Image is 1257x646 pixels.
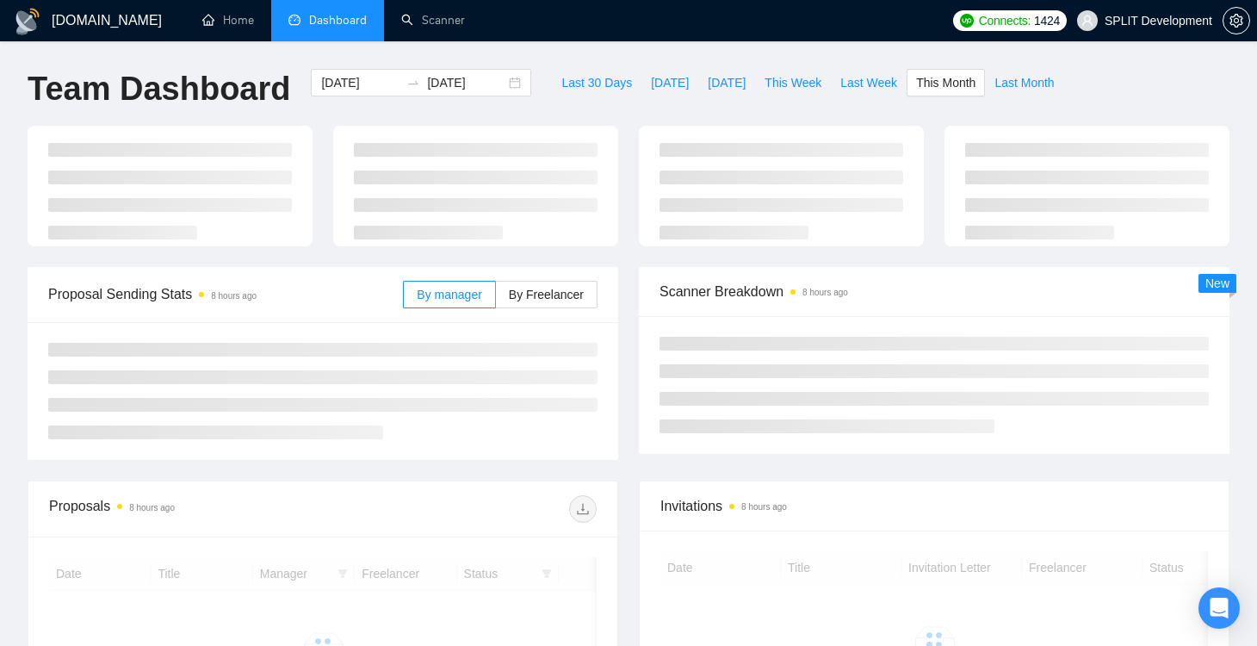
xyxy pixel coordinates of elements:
[979,11,1031,30] span: Connects:
[417,288,481,301] span: By manager
[985,69,1063,96] button: Last Month
[708,73,746,92] span: [DATE]
[321,73,399,92] input: Start date
[211,291,257,301] time: 8 hours ago
[427,73,505,92] input: End date
[765,73,821,92] span: This Week
[907,69,985,96] button: This Month
[288,14,300,26] span: dashboard
[1223,14,1250,28] a: setting
[802,288,848,297] time: 8 hours ago
[960,14,974,28] img: upwork-logo.png
[1198,587,1240,629] div: Open Intercom Messenger
[14,8,41,35] img: logo
[660,495,1208,517] span: Invitations
[1223,7,1250,34] button: setting
[509,288,584,301] span: By Freelancer
[831,69,907,96] button: Last Week
[994,73,1054,92] span: Last Month
[1223,14,1249,28] span: setting
[698,69,755,96] button: [DATE]
[406,76,420,90] span: swap-right
[1081,15,1093,27] span: user
[129,503,175,512] time: 8 hours ago
[641,69,698,96] button: [DATE]
[401,13,465,28] a: searchScanner
[840,73,897,92] span: Last Week
[552,69,641,96] button: Last 30 Days
[916,73,975,92] span: This Month
[741,502,787,512] time: 8 hours ago
[651,73,689,92] span: [DATE]
[1205,276,1229,290] span: New
[309,13,367,28] span: Dashboard
[1034,11,1060,30] span: 1424
[48,283,403,305] span: Proposal Sending Stats
[202,13,254,28] a: homeHome
[406,76,420,90] span: to
[755,69,831,96] button: This Week
[561,73,632,92] span: Last 30 Days
[28,69,290,109] h1: Team Dashboard
[659,281,1209,302] span: Scanner Breakdown
[49,495,323,523] div: Proposals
